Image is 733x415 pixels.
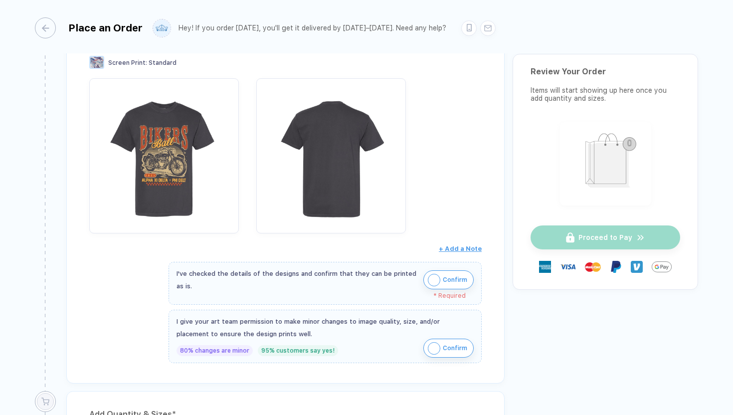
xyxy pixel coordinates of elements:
button: + Add a Note [439,241,482,257]
img: shopping_bag.png [564,127,647,199]
img: Screen Print [89,56,104,69]
span: + Add a Note [439,245,482,252]
div: I've checked the details of the designs and confirm that they can be printed as is. [177,267,418,292]
img: icon [428,342,440,355]
img: d4b4473d-9ccb-4ba9-9b1e-de006b381123_nt_front_1756789789628.jpg [94,83,234,223]
img: Venmo [631,261,643,273]
div: 80% changes are minor [177,345,253,356]
img: express [539,261,551,273]
img: d4b4473d-9ccb-4ba9-9b1e-de006b381123_nt_back_1756789789678.jpg [261,83,401,223]
img: Paypal [610,261,622,273]
div: Items will start showing up here once you add quantity and sizes. [531,86,680,102]
img: icon [428,274,440,286]
img: user profile [153,19,171,37]
span: Confirm [443,272,467,288]
div: I give your art team permission to make minor changes to image quality, size, and/or placement to... [177,315,474,340]
span: Standard [149,59,177,66]
span: Screen Print : [108,59,147,66]
img: GPay [652,257,672,277]
span: Confirm [443,340,467,356]
div: Hey! If you order [DATE], you'll get it delivered by [DATE]–[DATE]. Need any help? [179,24,446,32]
button: iconConfirm [423,339,474,358]
img: visa [560,259,576,275]
img: master-card [585,259,601,275]
div: 95% customers say yes! [258,345,338,356]
div: Review Your Order [531,67,680,76]
button: iconConfirm [423,270,474,289]
div: Place an Order [68,22,143,34]
div: * Required [177,292,466,299]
